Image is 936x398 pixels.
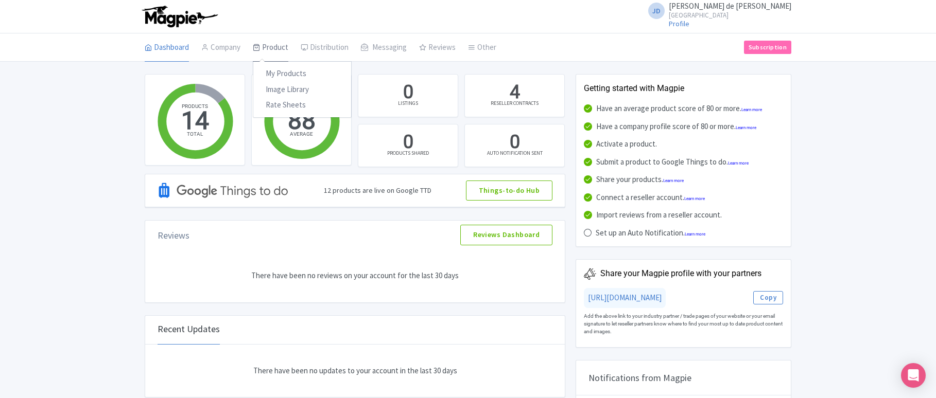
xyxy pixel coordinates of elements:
[158,228,189,242] div: Reviews
[487,149,543,157] div: AUTO NOTIFICATION SENT
[576,360,791,395] div: Notifications from Magpie
[596,174,684,186] div: Share your products.
[901,363,926,388] div: Open Intercom Messenger
[596,138,657,150] div: Activate a product.
[744,41,791,54] a: Subscription
[510,130,520,155] div: 0
[685,232,705,237] a: Learn more
[361,33,407,62] a: Messaging
[324,185,431,196] div: 12 products are live on Google TTD
[491,99,539,107] div: RESELLER CONTRACTS
[596,192,705,204] div: Connect a reseller account.
[510,80,520,105] div: 4
[398,99,418,107] div: LISTINGS
[596,227,705,239] div: Set up an Auto Notification.
[145,365,565,377] div: There have been no updates to your account in the last 30 days
[596,156,749,168] div: Submit a product to Google Things to do.
[584,82,783,95] div: Getting started with Magpie
[684,196,705,201] a: Learn more
[145,33,189,62] a: Dashboard
[464,124,565,167] a: 0 AUTO NOTIFICATION SENT
[403,80,413,105] div: 0
[253,82,351,98] a: Image Library
[158,314,220,345] div: Recent Updates
[741,107,762,112] a: Learn more
[669,1,791,11] span: [PERSON_NAME] de [PERSON_NAME]
[253,66,351,82] a: My Products
[358,74,458,117] a: 0 LISTINGS
[358,124,458,167] a: 0 PRODUCTS SHARED
[596,121,756,133] div: Have a company profile score of 80 or more.
[140,5,219,28] img: logo-ab69f6fb50320c5b225c76a69d11143b.png
[468,33,496,62] a: Other
[669,19,689,28] a: Profile
[253,33,288,62] a: Product
[584,308,783,339] div: Add the above link to your industry partner / trade pages of your website or your email signature...
[464,74,565,117] a: 4 RESELLER CONTRACTS
[663,178,684,183] a: Learn more
[466,180,553,201] a: Things-to-do Hub
[736,125,756,130] a: Learn more
[149,249,561,302] div: There have been no reviews on your account for the last 30 days
[648,3,665,19] span: JD
[460,225,552,245] a: Reviews Dashboard
[301,33,349,62] a: Distribution
[596,209,722,221] div: Import reviews from a reseller account.
[253,97,351,113] a: Rate Sheets
[201,33,240,62] a: Company
[600,267,761,280] div: Share your Magpie profile with your partners
[753,291,783,304] button: Copy
[669,12,791,19] small: [GEOGRAPHIC_DATA]
[387,149,429,157] div: PRODUCTS SHARED
[419,33,456,62] a: Reviews
[588,293,662,302] a: [URL][DOMAIN_NAME]
[596,103,762,115] div: Have an average product score of 80 or more.
[158,169,289,212] img: Google TTD
[728,161,749,166] a: Learn more
[403,130,413,155] div: 0
[642,2,791,19] a: JD [PERSON_NAME] de [PERSON_NAME] [GEOGRAPHIC_DATA]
